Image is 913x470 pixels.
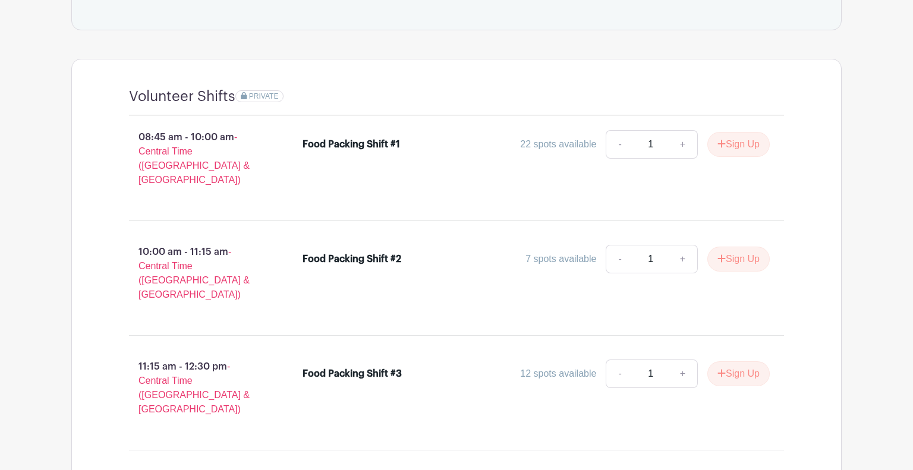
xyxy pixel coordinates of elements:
[707,247,770,272] button: Sign Up
[303,252,401,266] div: Food Packing Shift #2
[249,92,279,100] span: PRIVATE
[138,132,250,185] span: - Central Time ([GEOGRAPHIC_DATA] & [GEOGRAPHIC_DATA])
[138,247,250,299] span: - Central Time ([GEOGRAPHIC_DATA] & [GEOGRAPHIC_DATA])
[110,355,284,421] p: 11:15 am - 12:30 pm
[303,137,400,152] div: Food Packing Shift #1
[668,359,698,388] a: +
[129,88,235,105] h4: Volunteer Shifts
[303,367,402,381] div: Food Packing Shift #3
[606,245,633,273] a: -
[138,361,250,414] span: - Central Time ([GEOGRAPHIC_DATA] & [GEOGRAPHIC_DATA])
[668,130,698,159] a: +
[520,137,596,152] div: 22 spots available
[606,359,633,388] a: -
[110,125,284,192] p: 08:45 am - 10:00 am
[707,132,770,157] button: Sign Up
[110,240,284,307] p: 10:00 am - 11:15 am
[520,367,596,381] div: 12 spots available
[668,245,698,273] a: +
[707,361,770,386] button: Sign Up
[606,130,633,159] a: -
[525,252,596,266] div: 7 spots available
